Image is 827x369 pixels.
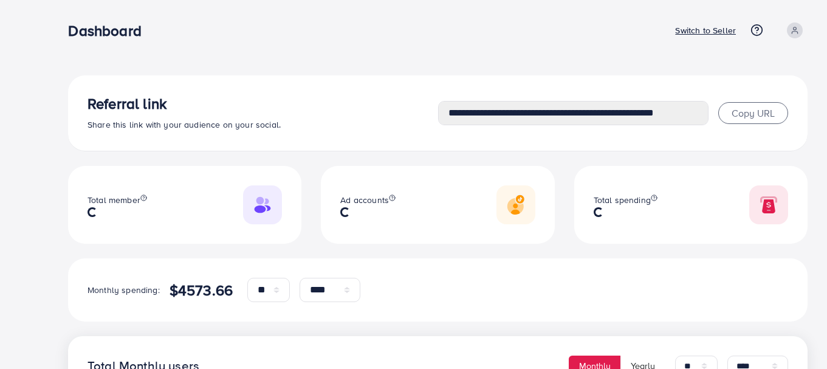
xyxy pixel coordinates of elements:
[88,194,140,206] span: Total member
[496,185,535,224] img: Responsive image
[718,102,788,124] button: Copy URL
[749,185,788,224] img: Responsive image
[243,185,282,224] img: Responsive image
[88,95,438,112] h3: Referral link
[88,119,281,131] span: Share this link with your audience on your social.
[594,194,651,206] span: Total spending
[340,194,389,206] span: Ad accounts
[732,106,775,120] span: Copy URL
[675,23,736,38] p: Switch to Seller
[170,281,233,299] h4: $4573.66
[68,22,151,40] h3: Dashboard
[88,283,160,297] p: Monthly spending:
